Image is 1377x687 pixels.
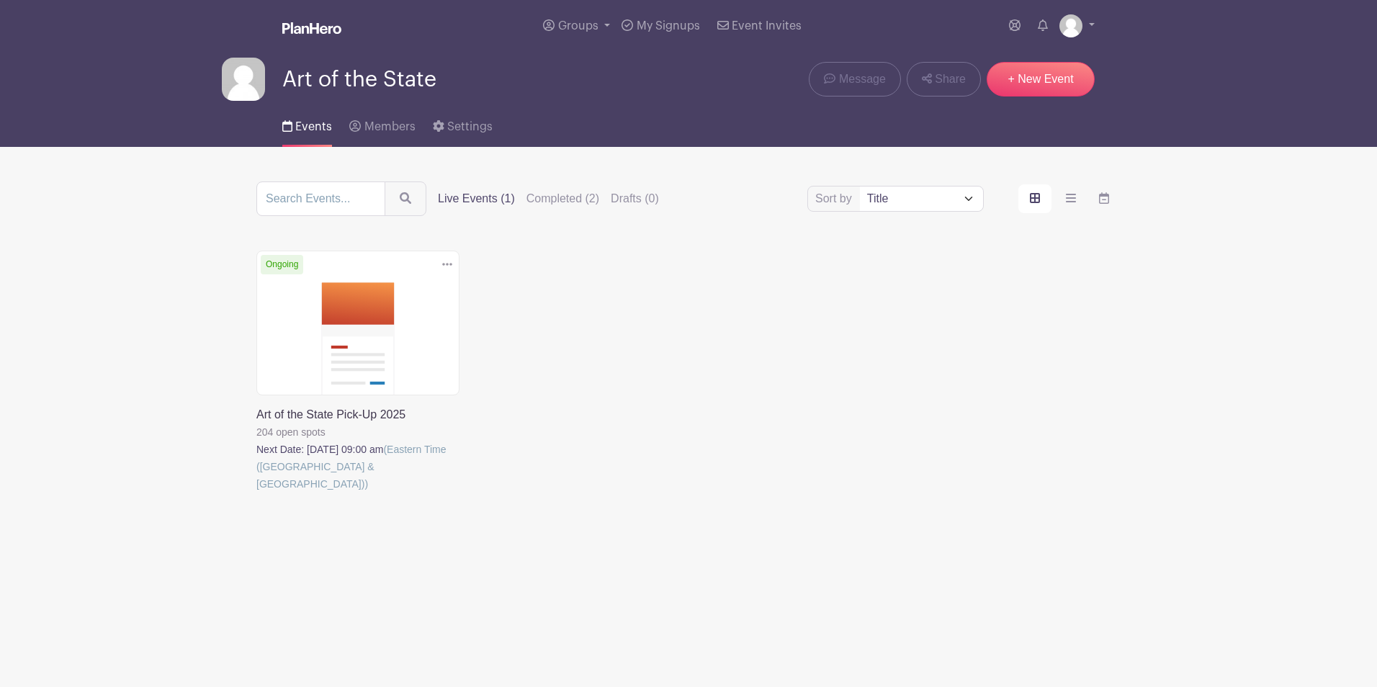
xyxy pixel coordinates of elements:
a: Share [907,62,981,96]
div: filters [438,190,659,207]
label: Drafts (0) [611,190,659,207]
span: My Signups [637,20,700,32]
input: Search Events... [256,181,385,216]
span: Art of the State [282,68,436,91]
img: default-ce2991bfa6775e67f084385cd625a349d9dcbb7a52a09fb2fda1e96e2d18dcdb.png [222,58,265,101]
span: Members [364,121,416,133]
a: Message [809,62,900,96]
label: Sort by [815,190,856,207]
label: Completed (2) [526,190,599,207]
label: Live Events (1) [438,190,515,207]
a: Events [282,101,332,147]
a: + New Event [987,62,1095,96]
div: order and view [1018,184,1121,213]
span: Events [295,121,332,133]
span: Message [839,71,886,88]
img: logo_white-6c42ec7e38ccf1d336a20a19083b03d10ae64f83f12c07503d8b9e83406b4c7d.svg [282,22,341,34]
span: Settings [447,121,493,133]
span: Groups [558,20,598,32]
img: default-ce2991bfa6775e67f084385cd625a349d9dcbb7a52a09fb2fda1e96e2d18dcdb.png [1059,14,1082,37]
span: Share [935,71,966,88]
a: Settings [433,101,493,147]
span: Event Invites [732,20,802,32]
a: Members [349,101,415,147]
